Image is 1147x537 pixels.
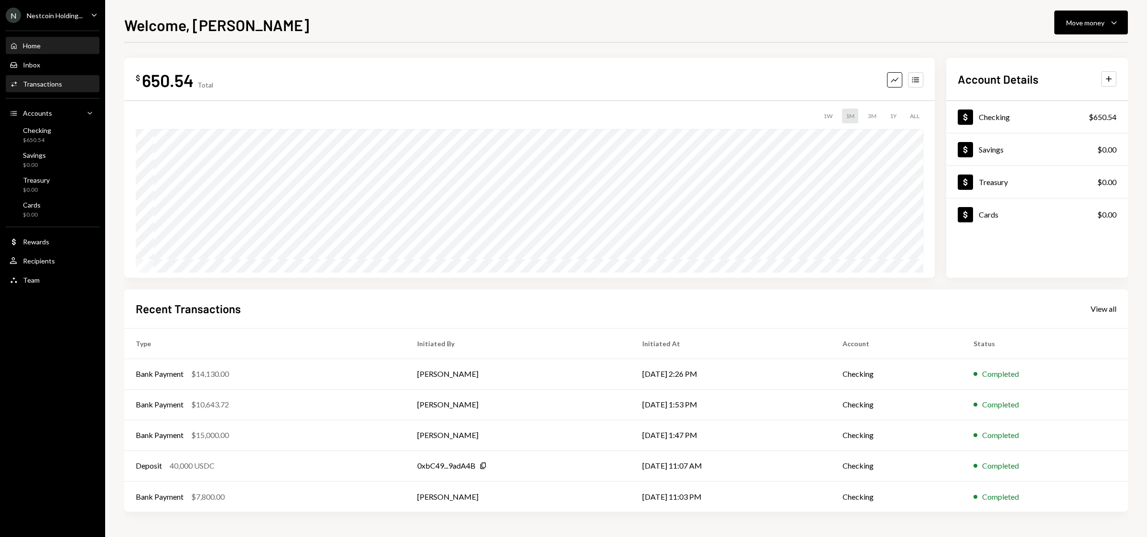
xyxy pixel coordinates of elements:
[6,123,99,146] a: Checking$650.54
[946,166,1128,198] a: Treasury$0.00
[191,491,225,503] div: $7,800.00
[136,368,184,380] div: Bank Payment
[6,252,99,269] a: Recipients
[23,61,40,69] div: Inbox
[170,460,215,471] div: 40,000 USDC
[142,69,194,91] div: 650.54
[946,198,1128,230] a: Cards$0.00
[136,73,140,83] div: $
[631,420,832,450] td: [DATE] 1:47 PM
[979,112,1010,121] div: Checking
[831,420,962,450] td: Checking
[23,80,62,88] div: Transactions
[831,359,962,389] td: Checking
[1054,11,1128,34] button: Move money
[1097,209,1116,220] div: $0.00
[23,211,41,219] div: $0.00
[842,109,858,123] div: 1M
[23,238,49,246] div: Rewards
[23,109,52,117] div: Accounts
[1089,111,1116,123] div: $650.54
[23,151,46,159] div: Savings
[982,368,1019,380] div: Completed
[136,301,241,317] h2: Recent Transactions
[946,133,1128,165] a: Savings$0.00
[6,198,99,221] a: Cards$0.00
[6,173,99,196] a: Treasury$0.00
[406,359,630,389] td: [PERSON_NAME]
[820,109,836,123] div: 1W
[631,359,832,389] td: [DATE] 2:26 PM
[982,460,1019,471] div: Completed
[6,56,99,73] a: Inbox
[979,177,1008,186] div: Treasury
[982,429,1019,441] div: Completed
[23,176,50,184] div: Treasury
[6,37,99,54] a: Home
[631,328,832,359] th: Initiated At
[23,126,51,134] div: Checking
[406,389,630,420] td: [PERSON_NAME]
[6,8,21,23] div: N
[191,368,229,380] div: $14,130.00
[979,210,998,219] div: Cards
[27,11,83,20] div: Nestcoin Holding...
[124,328,406,359] th: Type
[124,15,309,34] h1: Welcome, [PERSON_NAME]
[831,450,962,481] td: Checking
[631,450,832,481] td: [DATE] 11:07 AM
[979,145,1004,154] div: Savings
[631,389,832,420] td: [DATE] 1:53 PM
[23,136,51,144] div: $650.54
[406,420,630,450] td: [PERSON_NAME]
[906,109,923,123] div: ALL
[406,328,630,359] th: Initiated By
[831,481,962,512] td: Checking
[958,71,1039,87] h2: Account Details
[982,399,1019,410] div: Completed
[6,271,99,288] a: Team
[136,460,162,471] div: Deposit
[886,109,900,123] div: 1Y
[23,42,41,50] div: Home
[23,201,41,209] div: Cards
[1066,18,1104,28] div: Move money
[864,109,880,123] div: 3M
[831,389,962,420] td: Checking
[1097,144,1116,155] div: $0.00
[136,429,184,441] div: Bank Payment
[631,481,832,512] td: [DATE] 11:03 PM
[6,104,99,121] a: Accounts
[946,101,1128,133] a: Checking$650.54
[831,328,962,359] th: Account
[191,429,229,441] div: $15,000.00
[417,460,476,471] div: 0xbC49...9adA4B
[1091,304,1116,314] div: View all
[1091,303,1116,314] a: View all
[962,328,1128,359] th: Status
[23,186,50,194] div: $0.00
[406,481,630,512] td: [PERSON_NAME]
[982,491,1019,503] div: Completed
[23,276,40,284] div: Team
[136,491,184,503] div: Bank Payment
[23,161,46,169] div: $0.00
[6,148,99,171] a: Savings$0.00
[6,75,99,92] a: Transactions
[23,257,55,265] div: Recipients
[191,399,229,410] div: $10,643.72
[1097,176,1116,188] div: $0.00
[136,399,184,410] div: Bank Payment
[6,233,99,250] a: Rewards
[197,81,213,89] div: Total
